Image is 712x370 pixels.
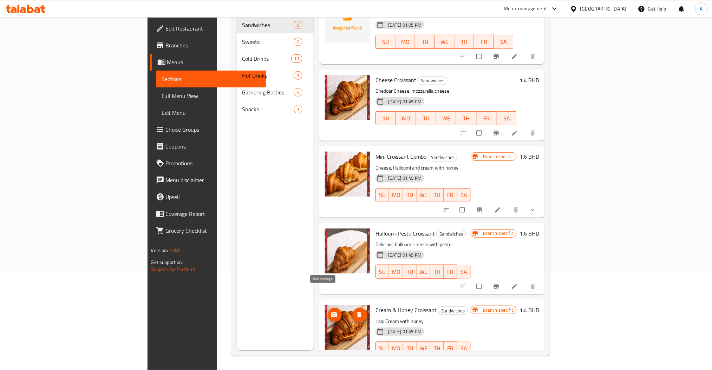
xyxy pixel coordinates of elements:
[480,307,516,313] span: Branch specific
[379,343,386,354] span: SU
[375,151,426,162] span: Mini Croissant Combo
[444,342,457,356] button: FR
[436,111,456,125] button: WE
[291,54,302,63] div: items
[150,20,267,37] a: Edit Restaurant
[428,153,457,161] span: Sandwiches
[419,113,433,124] span: TU
[151,246,168,255] span: Version:
[325,75,370,120] img: Cheese Croissant
[375,305,437,315] span: Cream & Honey Croissant
[403,188,417,202] button: TU
[375,317,471,326] p: Iraqi Cream with honey
[430,342,444,356] button: TH
[392,267,400,277] span: MO
[379,113,393,124] span: SU
[242,88,294,97] span: Gathering Bottles
[294,38,302,46] div: items
[156,104,267,121] a: Edit Menu
[379,267,386,277] span: SU
[237,67,314,84] div: Hot Drinks1
[375,265,389,279] button: SU
[150,138,267,155] a: Coupons
[375,342,389,356] button: SU
[242,21,294,29] span: Sandwiches
[419,190,427,200] span: WE
[150,155,267,172] a: Promotions
[525,202,542,218] button: show more
[379,37,393,47] span: SU
[166,159,261,167] span: Promotions
[242,105,294,113] span: Snacks
[418,77,447,85] span: Sandwiches
[325,229,370,273] img: Halloumi Pesto Croissant
[294,21,302,29] div: items
[294,72,302,79] span: 1
[525,125,542,141] button: delete
[237,14,314,120] nav: Menu sections
[242,38,294,46] span: Sweets
[385,175,424,181] span: [DATE] 01:49 PM
[460,267,468,277] span: SA
[242,54,291,63] div: Cold Drinks
[417,265,430,279] button: WE
[375,188,389,202] button: SU
[166,142,261,151] span: Coupons
[166,226,261,235] span: Grocery Checklist
[480,230,516,237] span: Branch specific
[459,113,473,124] span: TH
[389,265,403,279] button: MO
[294,22,302,28] span: 6
[435,35,455,49] button: WE
[292,55,302,62] span: 11
[472,280,487,293] span: Select to update
[433,190,441,200] span: TH
[428,153,458,161] div: Sandwiches
[520,152,539,161] h6: 1.6 BHD
[156,71,267,87] a: Sections
[479,113,494,124] span: FR
[457,342,471,356] button: SA
[456,203,470,217] span: Select to update
[294,88,302,97] div: items
[419,267,427,277] span: WE
[457,265,471,279] button: SA
[396,35,415,49] button: MO
[294,71,302,80] div: items
[520,305,539,315] h6: 1.4 BHD
[353,308,367,322] button: delete image
[385,98,424,105] span: [DATE] 01:49 PM
[456,111,476,125] button: TH
[150,205,267,222] a: Coverage Report
[150,121,267,138] a: Choice Groups
[416,111,436,125] button: TU
[325,152,370,197] img: Mini Croissant Combo
[389,188,403,202] button: MO
[392,190,400,200] span: MO
[511,283,520,290] a: Edit menu item
[375,75,416,85] span: Cheese Croissant
[418,37,432,47] span: TU
[497,111,517,125] button: SA
[375,228,435,239] span: Halloumi Pesto Croissant
[433,343,441,354] span: TH
[508,202,525,218] button: delete
[406,267,414,277] span: TU
[418,77,448,85] div: Sandwiches
[294,106,302,113] span: 1
[457,37,471,47] span: TH
[294,39,302,45] span: 0
[294,89,302,96] span: 4
[403,342,417,356] button: TU
[375,164,471,172] p: Cheese, Halloumi and cream with honey
[242,71,294,80] span: Hot Drinks
[438,306,468,315] div: Sandwiches
[439,113,453,124] span: WE
[437,230,466,238] span: Sandwiches
[162,75,261,83] span: Sections
[169,246,180,255] span: 1.0.0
